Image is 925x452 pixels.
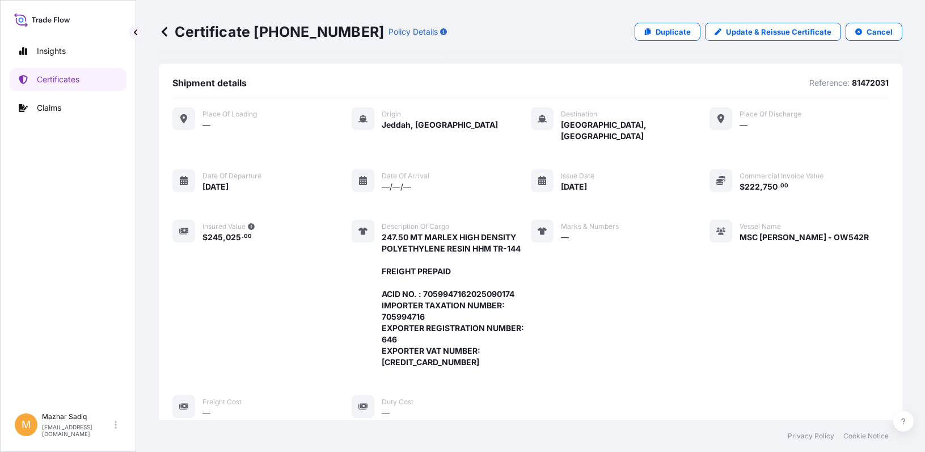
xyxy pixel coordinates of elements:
span: $ [740,183,745,191]
p: 81472031 [852,77,889,89]
span: 247.50 MT MARLEX HIGH DENSITY POLYETHYLENE RESIN HHM TR-144 FREIGHT PREPAID ACID NO. : 7059947162... [382,232,531,368]
span: [DATE] [561,181,587,192]
span: Insured Value [202,222,246,231]
span: [DATE] [202,181,229,192]
a: Update & Reissue Certificate [705,23,841,41]
span: 00 [780,184,788,188]
span: . [778,184,780,188]
a: Duplicate [635,23,700,41]
span: Destination [561,110,597,119]
p: Policy Details [388,26,438,37]
span: 750 [763,183,778,191]
p: Cancel [867,26,893,37]
span: Shipment details [172,77,247,89]
span: Date of departure [202,171,261,181]
span: , [223,233,226,241]
a: Certificates [10,68,126,91]
a: Privacy Policy [788,432,834,441]
span: —/—/— [382,181,411,192]
span: $ [202,233,208,241]
span: Place of Loading [202,110,257,119]
span: — [740,119,747,131]
span: M [22,419,31,430]
span: , [760,183,763,191]
p: Certificate [PHONE_NUMBER] [159,23,384,41]
span: Commercial Invoice Value [740,171,823,181]
button: Cancel [846,23,902,41]
span: — [382,407,390,418]
p: Mazhar Sadiq [42,412,112,421]
span: 222 [745,183,760,191]
span: Origin [382,110,401,119]
p: Reference: [809,77,850,89]
p: Update & Reissue Certificate [726,26,831,37]
span: — [202,119,210,131]
span: . [242,235,243,238]
p: Certificates [37,74,79,85]
span: Duty Cost [382,397,413,407]
a: Insights [10,40,126,62]
span: [GEOGRAPHIC_DATA], [GEOGRAPHIC_DATA] [561,119,710,142]
span: 245 [208,233,223,241]
span: — [202,407,210,418]
span: Description of cargo [382,222,449,231]
p: Insights [37,45,66,57]
span: Freight Cost [202,397,242,407]
span: Issue Date [561,171,594,181]
span: 00 [244,235,252,238]
p: Duplicate [656,26,691,37]
span: Marks & Numbers [561,222,619,231]
span: MSC [PERSON_NAME] - OW542R [740,232,869,243]
span: Vessel Name [740,222,781,231]
a: Claims [10,97,126,119]
span: Date of arrival [382,171,429,181]
span: 025 [226,233,241,241]
a: Cookie Notice [843,432,889,441]
span: Jeddah, [GEOGRAPHIC_DATA] [382,119,498,131]
p: [EMAIL_ADDRESS][DOMAIN_NAME] [42,424,112,437]
span: Place of discharge [740,110,801,119]
p: Claims [37,102,61,114]
span: — [561,232,569,243]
